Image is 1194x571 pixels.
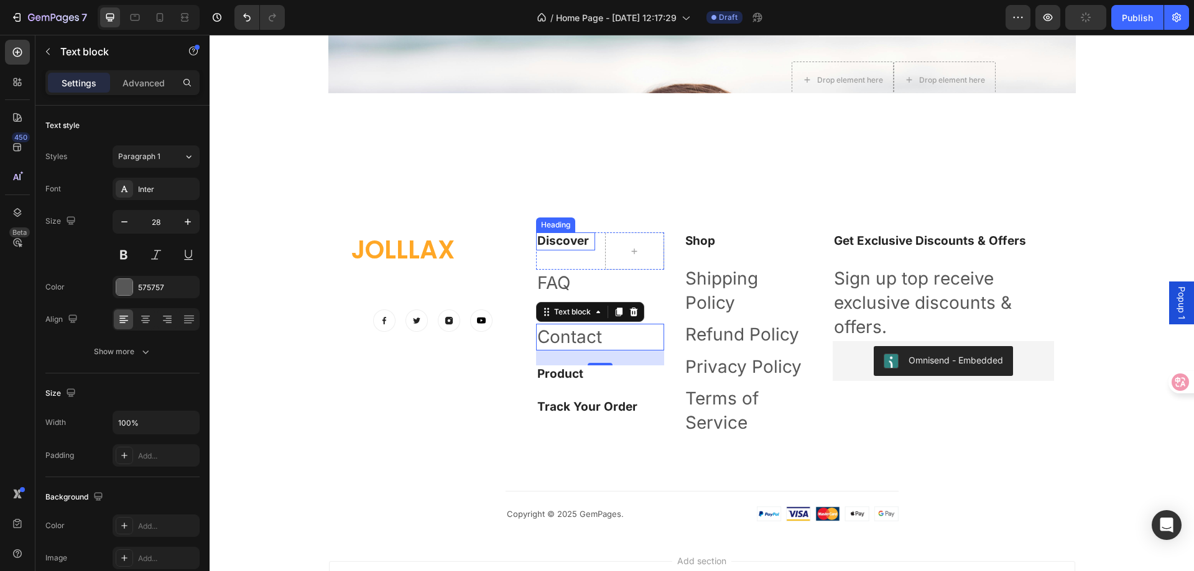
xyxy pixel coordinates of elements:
[138,553,197,564] div: Add...
[476,352,602,400] p: Terms of Service
[328,265,377,286] a: About
[45,213,78,230] div: Size
[45,183,61,194] div: Font
[141,198,307,232] h2: Jolllax
[623,198,845,216] h2: Get Exclusive Discounts & Offers
[113,411,199,434] input: Auto
[326,331,455,349] h2: Product
[60,44,166,59] p: Text block
[556,11,677,24] span: Home Page - [DATE] 12:17:29
[196,275,218,297] img: Alt Image
[329,185,363,196] div: Heading
[476,232,602,280] p: Shipping Policy
[45,340,200,363] button: Show more
[476,320,602,344] p: Privacy Policy
[463,519,522,532] span: Add section
[719,12,738,23] span: Draft
[45,151,67,162] div: Styles
[608,40,673,50] div: Drop element here
[45,311,80,328] div: Align
[476,288,602,312] p: Refund Policy
[674,319,689,334] img: Omnisend.png
[342,272,384,283] div: Text block
[81,10,87,25] p: 7
[45,489,106,506] div: Background
[966,252,978,285] span: Popup 1
[45,385,78,402] div: Size
[45,520,65,531] div: Color
[328,237,361,258] a: FAQ
[495,472,689,486] img: Alt Image
[328,365,428,379] strong: Track Your Order
[5,5,93,30] button: 7
[164,275,186,297] img: Alt Image
[710,40,775,50] div: Drop element here
[94,345,152,358] div: Show more
[664,311,803,341] button: Omnisend - Embedded
[45,552,67,564] div: Image
[1122,11,1153,24] div: Publish
[113,145,200,168] button: Paragraph 1
[1152,510,1182,540] div: Open Intercom Messenger
[138,184,197,195] div: Inter
[550,11,553,24] span: /
[45,120,80,131] div: Text style
[45,450,74,461] div: Padding
[210,35,1194,571] iframe: Design area
[228,275,251,297] img: Alt Image
[261,275,283,297] img: Alt Image
[234,5,285,30] div: Undo/Redo
[328,291,392,313] a: Contact
[138,450,197,462] div: Add...
[123,76,165,89] p: Advanced
[297,474,489,485] p: Copyright © 2025 GemPages.
[474,198,603,216] h2: Shop
[45,417,66,428] div: Width
[12,132,30,142] div: 450
[9,227,30,237] div: Beta
[62,76,96,89] p: Settings
[624,232,843,305] p: Sign up top receive exclusive discounts & offers.
[699,319,794,332] div: Omnisend - Embedded
[118,151,160,162] span: Paragraph 1
[45,281,65,293] div: Color
[1111,5,1164,30] button: Publish
[138,282,197,293] div: 575757
[138,521,197,532] div: Add...
[328,199,384,214] p: Discover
